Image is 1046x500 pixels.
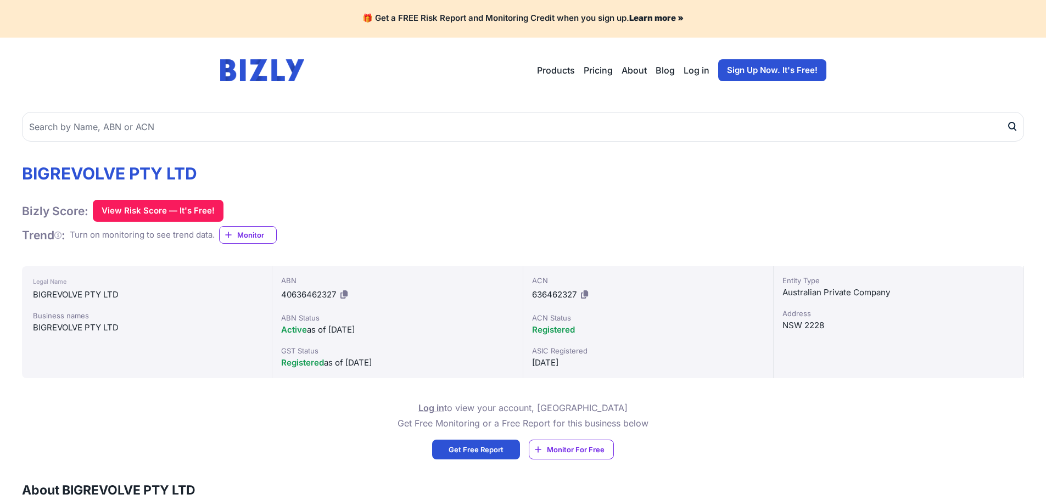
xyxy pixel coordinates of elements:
[281,323,513,336] div: as of [DATE]
[532,356,764,369] div: [DATE]
[33,310,261,321] div: Business names
[398,400,648,431] p: to view your account, [GEOGRAPHIC_DATA] Get Free Monitoring or a Free Report for this business below
[33,288,261,301] div: BIGREVOLVE PTY LTD
[449,444,504,455] span: Get Free Report
[782,286,1015,299] div: Australian Private Company
[529,440,614,459] a: Monitor For Free
[219,226,277,244] a: Monitor
[584,64,613,77] a: Pricing
[532,275,764,286] div: ACN
[22,481,1024,499] h3: About BIGREVOLVE PTY LTD
[70,229,215,241] div: Turn on monitoring to see trend data.
[532,324,575,335] span: Registered
[629,13,684,23] a: Learn more »
[93,200,223,222] button: View Risk Score — It's Free!
[532,312,764,323] div: ACN Status
[656,64,675,77] a: Blog
[281,312,513,323] div: ABN Status
[281,275,513,286] div: ABN
[22,228,65,243] h1: Trend :
[432,440,520,459] a: Get Free Report
[33,275,261,288] div: Legal Name
[13,13,1033,24] h4: 🎁 Get a FREE Risk Report and Monitoring Credit when you sign up.
[782,319,1015,332] div: NSW 2228
[22,112,1024,142] input: Search by Name, ABN or ACN
[547,444,605,455] span: Monitor For Free
[237,229,276,240] span: Monitor
[281,356,513,369] div: as of [DATE]
[418,402,444,413] a: Log in
[22,204,88,218] h1: Bizly Score:
[281,357,324,368] span: Registered
[22,164,277,183] h1: BIGREVOLVE PTY LTD
[622,64,647,77] a: About
[281,289,336,300] span: 40636462327
[782,308,1015,319] div: Address
[782,275,1015,286] div: Entity Type
[537,64,575,77] button: Products
[684,64,709,77] a: Log in
[718,59,826,81] a: Sign Up Now. It's Free!
[33,321,261,334] div: BIGREVOLVE PTY LTD
[532,289,577,300] span: 636462327
[281,345,513,356] div: GST Status
[532,345,764,356] div: ASIC Registered
[281,324,307,335] span: Active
